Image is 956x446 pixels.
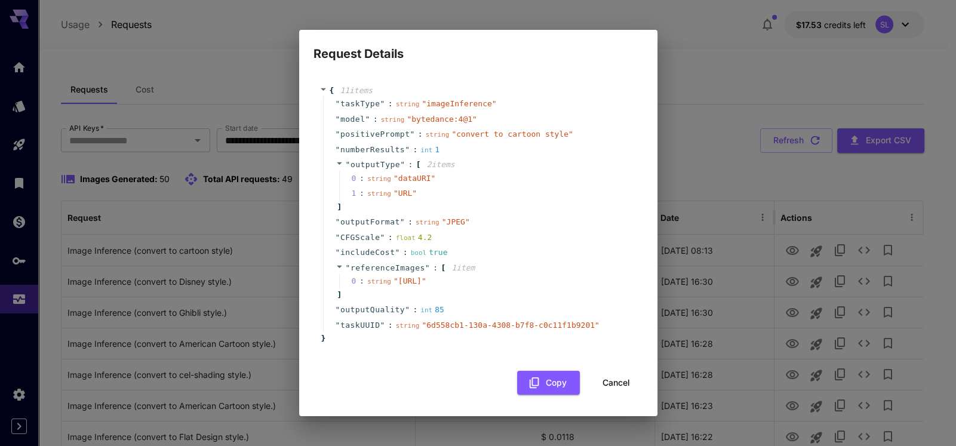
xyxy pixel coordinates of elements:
[359,173,364,184] div: :
[352,275,368,287] span: 0
[405,145,410,154] span: "
[388,232,393,244] span: :
[319,333,326,345] span: }
[373,113,378,125] span: :
[336,305,340,314] span: "
[411,247,448,259] div: true
[340,128,410,140] span: positivePrompt
[394,189,417,198] span: " URL "
[359,275,364,287] div: :
[367,278,391,285] span: string
[411,249,427,257] span: bool
[336,321,340,330] span: "
[340,113,365,125] span: model
[340,247,395,259] span: includeCost
[589,371,643,395] button: Cancel
[340,304,405,316] span: outputQuality
[336,99,340,108] span: "
[336,248,340,257] span: "
[359,187,364,199] div: :
[367,175,391,183] span: string
[396,234,416,242] span: float
[336,115,340,124] span: "
[394,174,435,183] span: " dataURI "
[422,321,599,330] span: " 6d558cb1-130a-4308-b7f8-c0c11f1b9201 "
[388,319,393,331] span: :
[336,217,340,226] span: "
[408,216,413,228] span: :
[388,98,393,110] span: :
[336,201,342,213] span: ]
[405,305,410,314] span: "
[420,306,432,314] span: int
[433,262,438,274] span: :
[336,289,342,301] span: ]
[442,217,470,226] span: " JPEG "
[451,130,573,139] span: " convert to cartoon style "
[426,131,450,139] span: string
[381,116,405,124] span: string
[413,144,417,156] span: :
[365,115,370,124] span: "
[425,263,430,272] span: "
[396,100,420,108] span: string
[351,263,425,272] span: referenceImages
[380,99,385,108] span: "
[340,232,380,244] span: CFGScale
[441,262,445,274] span: [
[420,146,432,154] span: int
[346,263,351,272] span: "
[351,160,400,169] span: outputType
[413,304,417,316] span: :
[408,159,413,171] span: :
[336,233,340,242] span: "
[352,187,368,199] span: 1
[400,160,405,169] span: "
[517,371,580,395] button: Copy
[395,248,399,257] span: "
[352,173,368,184] span: 0
[427,160,455,169] span: 2 item s
[410,130,414,139] span: "
[340,216,400,228] span: outputFormat
[336,145,340,154] span: "
[336,130,340,139] span: "
[416,159,421,171] span: [
[400,217,405,226] span: "
[418,128,423,140] span: :
[380,321,385,330] span: "
[396,232,432,244] div: 4.2
[340,144,405,156] span: numberResults
[340,98,380,110] span: taskType
[396,322,420,330] span: string
[403,247,408,259] span: :
[416,219,439,226] span: string
[367,190,391,198] span: string
[340,319,380,331] span: taskUUID
[422,99,496,108] span: " imageInference "
[299,30,657,63] h2: Request Details
[451,263,475,272] span: 1 item
[420,304,444,316] div: 85
[330,85,334,97] span: {
[407,115,477,124] span: " bytedance:4@1 "
[340,86,373,95] span: 11 item s
[346,160,351,169] span: "
[394,276,426,285] span: " [URL] "
[420,144,439,156] div: 1
[380,233,385,242] span: "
